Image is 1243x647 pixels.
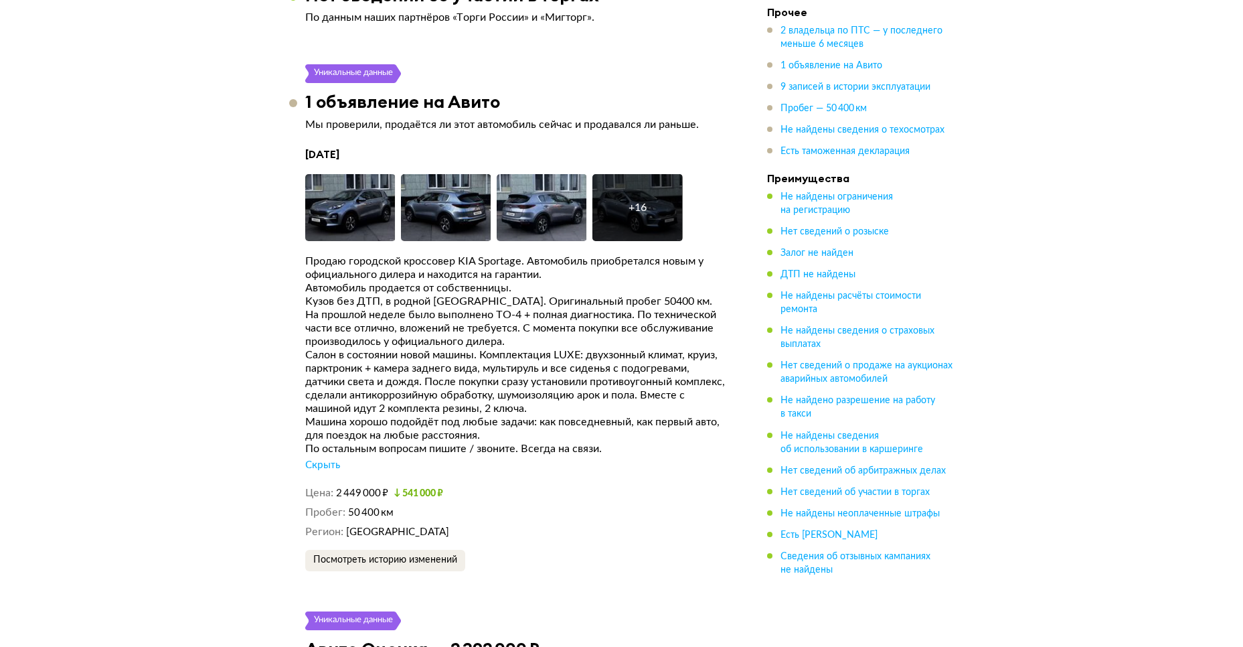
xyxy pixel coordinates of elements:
[780,270,855,279] span: ДТП не найдены
[305,91,500,112] h3: 1 объявление на Авито
[767,5,955,19] h4: Прочее
[394,489,443,498] small: 541 000 ₽
[780,147,910,156] span: Есть таможенная декларация
[401,174,491,241] img: Car Photo
[305,147,727,161] h4: [DATE]
[629,201,647,214] div: + 16
[780,508,940,518] span: Не найдены неоплаченные штрафы
[305,442,727,455] div: По остальным вопросам пишите / звоните. Всегда на связи.
[780,26,942,49] span: 2 владельца по ПТС — у последнего меньше 6 месяцев
[780,61,882,70] span: 1 объявление на Авито
[305,281,727,295] div: Автомобиль продается от собственницы.
[305,459,340,472] div: Скрыть
[305,174,396,241] img: Car Photo
[780,431,923,453] span: Не найдены сведения об использовании в каршеринге
[780,291,921,314] span: Не найдены расчёты стоимости ремонта
[780,396,935,419] span: Не найдено разрешение на работу в такси
[305,550,465,571] button: Посмотреть историю изменений
[305,11,727,24] p: По данным наших партнёров «Торги России» и «Мигторг».
[305,118,727,131] p: Мы проверили, продаётся ли этот автомобиль сейчас и продавался ли раньше.
[780,465,946,475] span: Нет сведений об арбитражных делах
[780,361,952,384] span: Нет сведений о продаже на аукционах аварийных автомобилей
[313,64,394,83] div: Уникальные данные
[767,171,955,185] h4: Преимущества
[780,551,930,574] span: Сведения об отзывных кампаниях не найдены
[780,192,893,215] span: Не найдены ограничения на регистрацию
[313,555,457,565] span: Посмотреть историю изменений
[780,326,934,349] span: Не найдены сведения о страховых выплатах
[305,295,727,348] div: Kузoв без ДТП, в родной [GEOGRAPHIC_DATA]. Оригинальный пробег 50400 км. На прошлой неделе было в...
[780,82,930,92] span: 9 записей в истории эксплуатации
[305,506,345,520] dt: Пробег
[305,486,333,500] dt: Цена
[780,248,853,258] span: Залог не найден
[346,527,449,537] span: [GEOGRAPHIC_DATA]
[336,488,388,498] span: 2 449 000 ₽
[780,125,944,135] span: Не найдены сведения о техосмотрах
[305,415,727,442] div: Машина хорошо подойдёт под любые задачи: как повседневный, как первый авто, для поездок на любые ...
[780,487,930,496] span: Нет сведений об участии в торгах
[305,348,727,415] div: Салон в состоянии новой машины. Комплектация LUXE: двухзонный климат, круиз, парктроник + камера ...
[497,174,587,241] img: Car Photo
[313,612,394,630] div: Уникальные данные
[305,525,343,539] dt: Регион
[780,227,889,236] span: Нет сведений о розыске
[305,255,727,281] div: Пpодaю городской кроссовер KIA Sportage. Автомобиль приобретался новым у официального дилера и на...
[348,508,394,518] span: 50 400 км
[780,104,867,113] span: Пробег — 50 400 км
[780,530,878,539] span: Есть [PERSON_NAME]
